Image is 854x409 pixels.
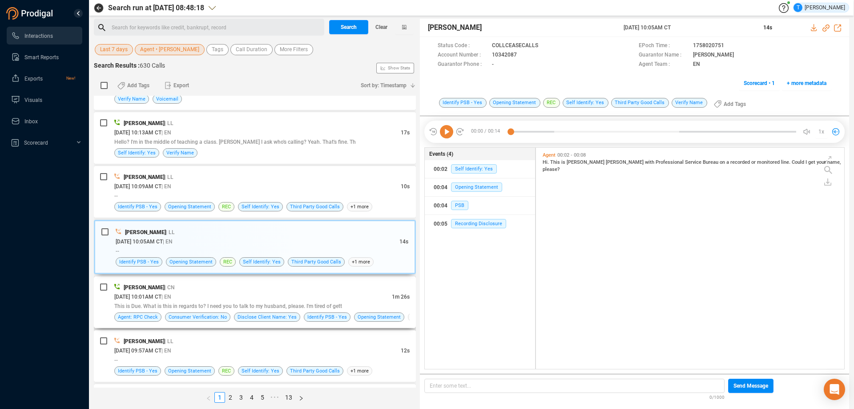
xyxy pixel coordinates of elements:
[295,392,307,403] button: right
[425,197,536,215] button: 00:04PSB
[118,149,156,157] span: Self Identify: Yes
[368,20,395,34] button: Clear
[401,348,410,354] span: 12s
[341,20,357,34] span: Search
[114,130,161,136] span: [DATE] 10:13AM CT
[645,159,656,165] span: with
[438,60,487,69] span: Guarantor Phone :
[7,48,82,66] li: Smart Reports
[693,51,734,60] span: [PERSON_NAME]
[543,98,560,108] span: REC
[639,60,689,69] span: Agent Team :
[782,76,831,90] button: + more metadata
[347,202,372,211] span: +1 more
[222,367,231,375] span: REC
[376,63,414,73] button: Show Stats
[118,313,158,321] span: Agent: RPC Check
[95,44,133,55] button: Last 7 days
[361,78,407,93] span: Sort by: Timestamp
[808,159,817,165] span: get
[114,183,161,190] span: [DATE] 10:09AM CT
[464,125,511,138] span: 00:00 / 00:14
[246,392,257,403] li: 4
[159,78,194,93] button: Export
[161,130,171,136] span: | EN
[11,112,75,130] a: Inbox
[818,125,824,139] span: 1x
[787,76,826,90] span: + more metadata
[94,220,416,274] div: [PERSON_NAME]| LL[DATE] 10:05AM CT| EN14s--Identify PSB - YesOpening StatementRECSelf Identify: Y...
[24,118,38,125] span: Inbox
[257,392,268,403] li: 5
[347,366,372,376] span: +1 more
[66,69,75,87] span: New!
[94,330,416,382] div: [PERSON_NAME]| LL[DATE] 09:57AM CT| EN12s--Identify PSB - YesOpening StatementRECSelf Identify: Y...
[116,248,119,254] span: --
[7,112,82,130] li: Inbox
[550,159,561,165] span: This
[168,202,211,211] span: Opening Statement
[230,44,273,55] button: Call Duration
[543,152,556,158] span: Agent
[739,76,780,90] button: Scorecard • 1
[724,97,746,111] span: Add Tags
[222,202,231,211] span: REC
[165,338,173,344] span: | LL
[135,44,205,55] button: Agent • [PERSON_NAME]
[24,76,43,82] span: Exports
[166,229,175,235] span: | LL
[438,41,487,51] span: Status Code :
[161,183,171,190] span: | EN
[163,239,173,245] span: | EN
[7,91,82,109] li: Visuals
[751,159,757,165] span: or
[797,3,800,12] span: T
[274,44,313,55] button: More Filters
[693,41,724,51] span: 1758020751
[685,159,703,165] span: Service
[280,44,308,55] span: More Filters
[543,166,560,172] span: please?
[709,393,725,401] span: 0/1000
[124,338,165,344] span: [PERSON_NAME]
[392,294,410,300] span: 1m 26s
[243,258,281,266] span: Self Identify: Yes
[11,91,75,109] a: Visuals
[242,367,279,375] span: Self Identify: Yes
[295,392,307,403] li: Next Page
[290,367,340,375] span: Third Party Good Calls
[94,62,140,69] span: Search Results :
[24,140,48,146] span: Scorecard
[169,258,213,266] span: Opening Statement
[434,217,447,231] div: 00:05
[169,313,227,321] span: Consumer Verification: No
[827,159,841,165] span: name,
[401,130,410,136] span: 17s
[794,3,845,12] div: [PERSON_NAME]
[282,393,295,402] a: 13
[763,24,772,31] span: 14s
[242,202,279,211] span: Self Identify: Yes
[733,379,768,393] span: Send Message
[94,166,416,218] div: [PERSON_NAME]| LL[DATE] 10:09AM CT| EN10s--Identify PSB - YesOpening StatementRECSelf Identify: Y...
[492,51,517,60] span: 10342087
[399,239,408,245] span: 14s
[206,396,211,401] span: left
[451,201,468,210] span: PSB
[165,120,173,126] span: | LL
[161,294,171,300] span: | EN
[168,367,211,375] span: Opening Statement
[119,258,159,266] span: Identify PSB - Yes
[112,78,155,93] button: Add Tags
[693,60,700,69] span: EN
[744,76,775,90] span: Scorecard • 1
[268,392,282,403] span: •••
[489,98,540,108] span: Opening Statement
[156,95,178,103] span: Voicemail
[114,348,161,354] span: [DATE] 09:57AM CT
[268,392,282,403] li: Next 5 Pages
[451,182,502,192] span: Opening Statement
[290,202,340,211] span: Third Party Good Calls
[329,20,368,34] button: Search
[94,276,416,328] div: [PERSON_NAME]| CN[DATE] 10:01AM CT| EN1m 26sThis is Due. What is this in regards to? I need you t...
